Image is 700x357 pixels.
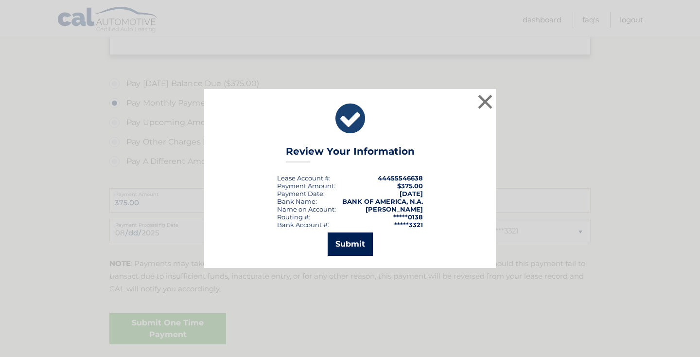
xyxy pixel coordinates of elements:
div: Bank Name: [277,197,317,205]
div: Bank Account #: [277,221,329,229]
div: : [277,190,325,197]
span: [DATE] [400,190,423,197]
div: Lease Account #: [277,174,331,182]
strong: 44455546638 [378,174,423,182]
span: $375.00 [397,182,423,190]
span: Payment Date [277,190,323,197]
div: Name on Account: [277,205,336,213]
button: Submit [328,232,373,256]
h3: Review Your Information [286,145,415,162]
div: Routing #: [277,213,310,221]
strong: [PERSON_NAME] [366,205,423,213]
strong: BANK OF AMERICA, N.A. [342,197,423,205]
div: Payment Amount: [277,182,335,190]
button: × [475,92,495,111]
